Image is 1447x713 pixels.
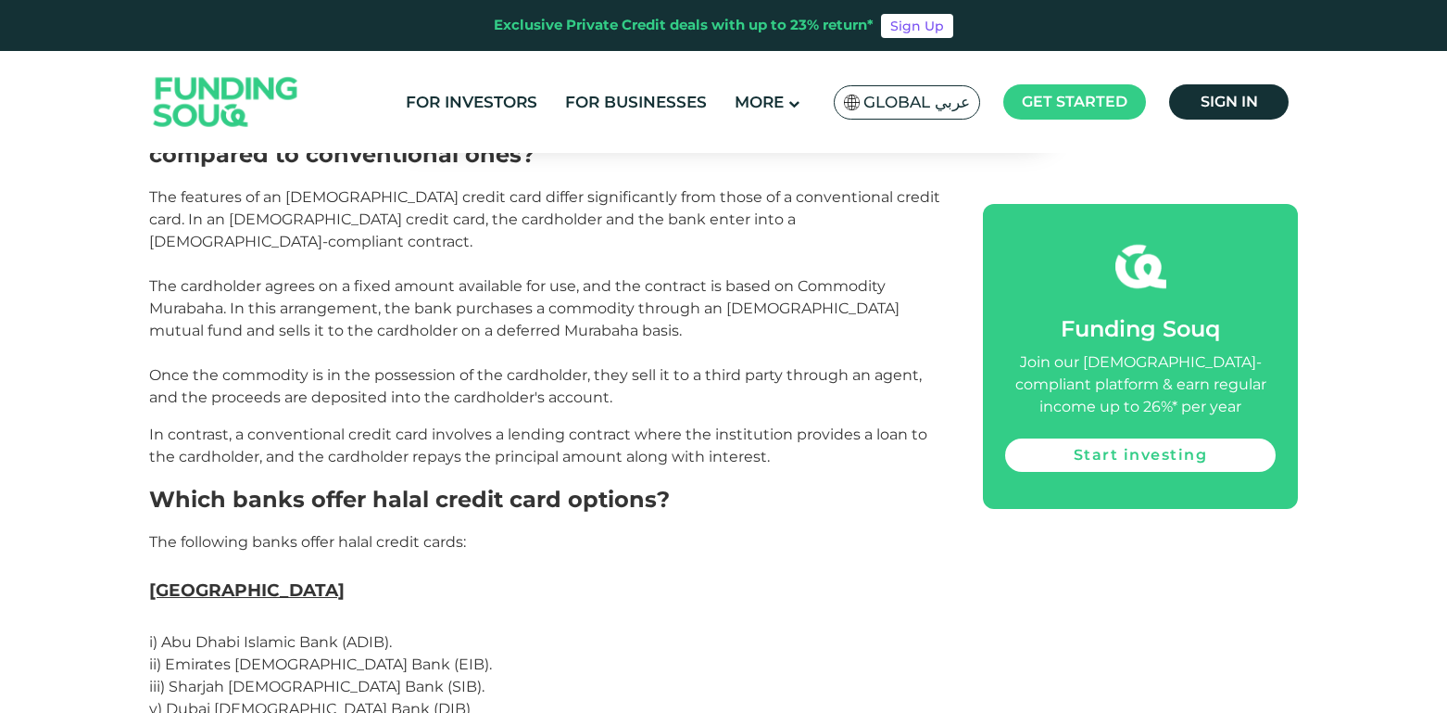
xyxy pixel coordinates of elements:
[149,678,484,695] span: iii) Sharjah [DEMOGRAPHIC_DATA] Bank (SIB).
[1005,439,1276,472] a: Start investing
[149,108,860,168] span: What are the features of [DEMOGRAPHIC_DATA] credit cards compared to conventional ones?
[149,426,927,465] span: In contrast, a conventional credit card involves a lending contract where the institution provide...
[1022,93,1127,110] span: Get started
[560,87,711,118] a: For Businesses
[844,95,861,110] img: SA Flag
[1115,241,1166,292] img: fsicon
[863,92,970,113] span: Global عربي
[881,14,953,38] a: Sign Up
[494,15,874,36] div: Exclusive Private Credit deals with up to 23% return*
[1005,351,1276,418] div: Join our [DEMOGRAPHIC_DATA]-compliant platform & earn regular income up to 26%* per year
[149,533,466,551] span: The following banks offer halal credit cards:
[149,656,492,673] span: ii) Emirates [DEMOGRAPHIC_DATA] Bank (EIB).
[149,579,345,601] span: [GEOGRAPHIC_DATA]
[1201,93,1258,110] span: Sign in
[1061,315,1220,342] span: Funding Souq
[149,633,392,651] span: i) Abu Dhabi Islamic Bank (ADIB).
[149,188,940,406] span: The features of an [DEMOGRAPHIC_DATA] credit card differ significantly from those of a convention...
[735,93,784,111] span: More
[1169,84,1289,120] a: Sign in
[149,486,670,513] span: Which banks offer halal credit card options?
[401,87,542,118] a: For Investors
[135,56,317,149] img: Logo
